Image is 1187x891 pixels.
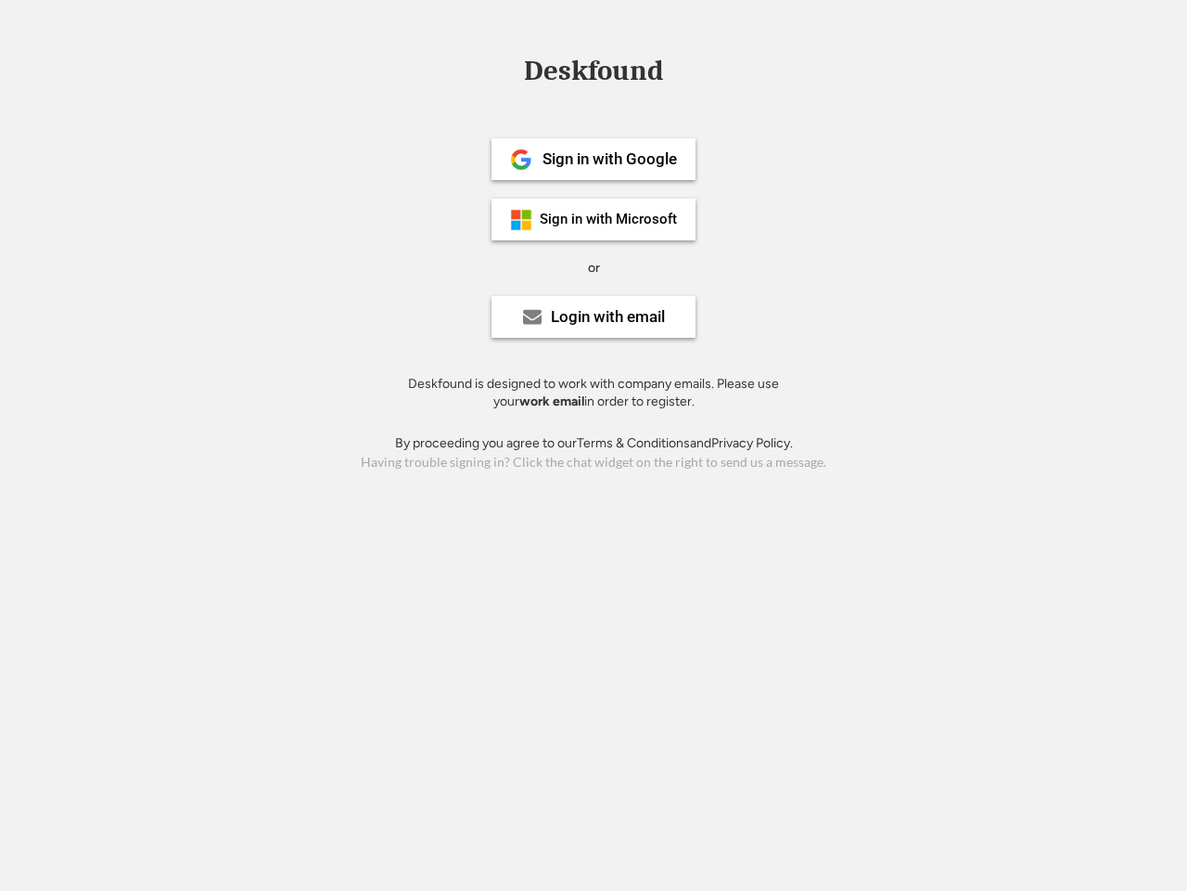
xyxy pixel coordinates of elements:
div: Sign in with Google [542,151,677,167]
div: Login with email [551,309,665,325]
div: Deskfound [515,57,672,85]
img: 1024px-Google__G__Logo.svg.png [510,148,532,171]
a: Privacy Policy. [711,435,793,451]
img: ms-symbollockup_mssymbol_19.png [510,209,532,231]
div: or [588,259,600,278]
div: Deskfound is designed to work with company emails. Please use your in order to register. [385,375,802,411]
div: By proceeding you agree to our and [395,434,793,453]
strong: work email [519,394,584,409]
div: Sign in with Microsoft [540,213,677,226]
a: Terms & Conditions [577,435,690,451]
